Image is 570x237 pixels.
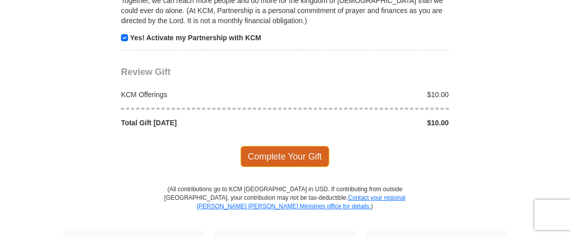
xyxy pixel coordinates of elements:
span: Review Gift [121,67,170,77]
div: $10.00 [285,90,454,100]
div: $10.00 [285,118,454,128]
p: (All contributions go to KCM [GEOGRAPHIC_DATA] in USD. If contributing from outside [GEOGRAPHIC_D... [164,185,406,229]
div: KCM Offerings [116,90,286,100]
strong: Yes! Activate my Partnership with KCM [130,34,261,42]
div: Total Gift [DATE] [116,118,286,128]
span: Complete Your Gift [241,146,330,167]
